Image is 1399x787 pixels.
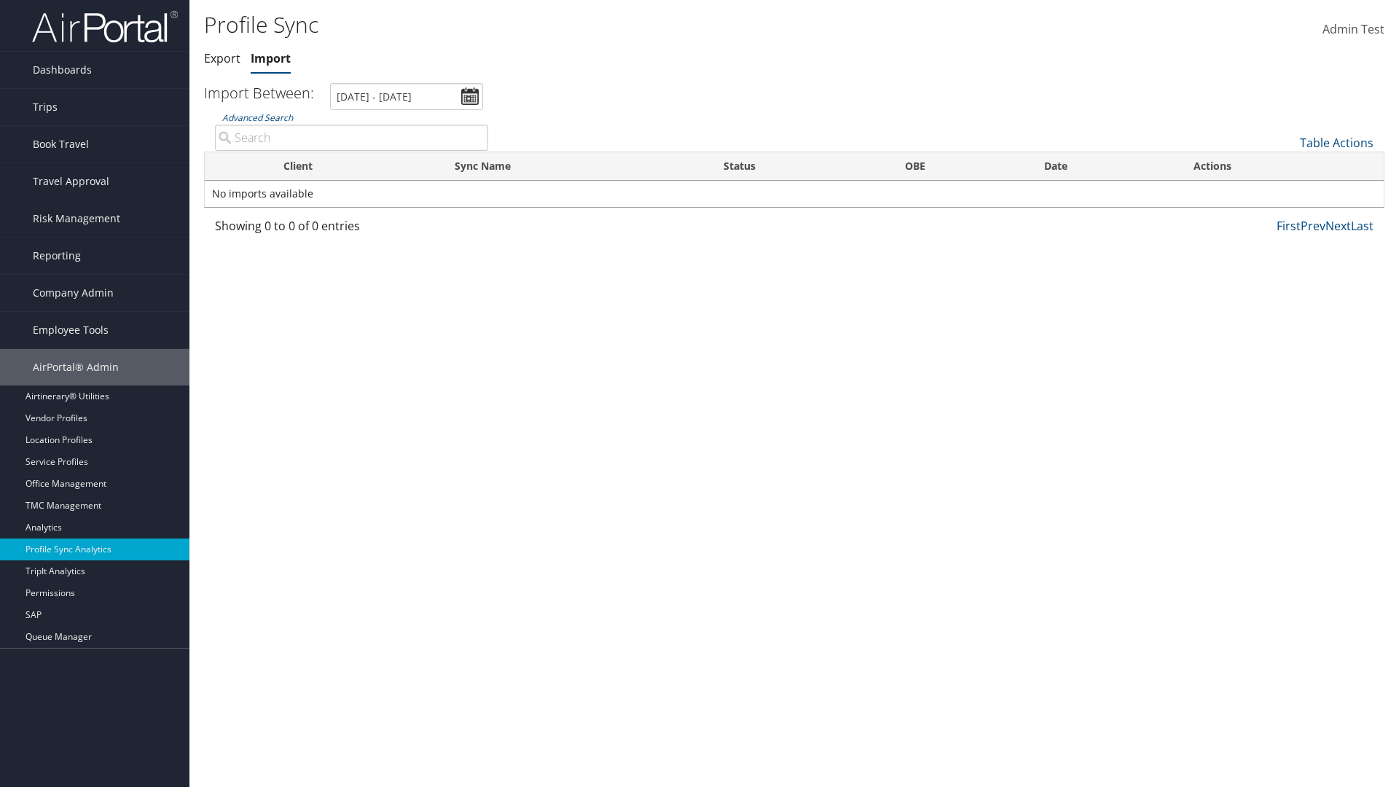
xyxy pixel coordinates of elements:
a: Next [1325,218,1351,234]
h1: Profile Sync [204,9,991,40]
input: Advanced Search [215,125,488,151]
th: OBE: activate to sort column ascending [892,152,1031,181]
span: Trips [33,89,58,125]
span: Book Travel [33,126,89,163]
a: Table Actions [1300,135,1373,151]
th: Sync Name: activate to sort column ascending [442,152,710,181]
img: airportal-logo.png [32,9,178,44]
span: Travel Approval [33,163,109,200]
h3: Import Between: [204,83,314,103]
a: Export [204,50,240,66]
span: Dashboards [33,52,92,88]
th: Status: activate to sort column descending [710,152,892,181]
th: Client: activate to sort column ascending [270,152,442,181]
td: No imports available [205,181,1384,207]
span: AirPortal® Admin [33,349,119,385]
a: Import [251,50,291,66]
span: Risk Management [33,200,120,237]
span: Reporting [33,238,81,274]
span: Employee Tools [33,312,109,348]
a: Last [1351,218,1373,234]
th: Date: activate to sort column ascending [1031,152,1180,181]
input: [DATE] - [DATE] [330,83,483,110]
span: Company Admin [33,275,114,311]
div: Showing 0 to 0 of 0 entries [215,217,488,242]
th: Actions [1180,152,1384,181]
a: Advanced Search [222,111,293,124]
a: Admin Test [1322,7,1384,52]
span: Admin Test [1322,21,1384,37]
a: First [1277,218,1301,234]
a: Prev [1301,218,1325,234]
